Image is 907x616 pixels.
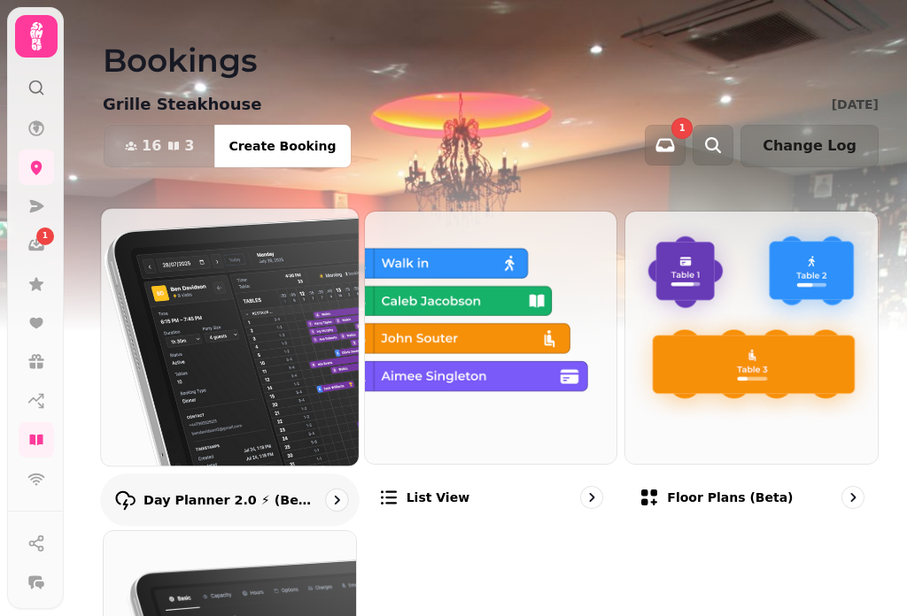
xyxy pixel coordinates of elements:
p: Grille Steakhouse [103,92,261,117]
svg: go to [328,490,345,508]
span: Create Booking [229,140,336,152]
p: List view [407,489,469,506]
img: Day Planner 2.0 ⚡ (Beta) [89,196,371,478]
p: [DATE] [832,96,879,113]
a: Floor Plans (beta)Floor Plans (beta) [624,211,879,523]
span: 1 [43,230,48,243]
a: 1 [19,227,54,263]
p: Floor Plans (beta) [667,489,793,506]
a: List viewList view [364,211,618,523]
span: Change Log [763,139,857,153]
img: List view [365,212,617,464]
svg: go to [583,489,601,506]
span: 3 [184,139,194,153]
button: Change Log [740,125,879,167]
button: 163 [104,125,215,167]
span: 16 [142,139,161,153]
span: 1 [679,124,686,133]
p: Day Planner 2.0 ⚡ (Beta) [143,490,314,508]
a: Day Planner 2.0 ⚡ (Beta)Day Planner 2.0 ⚡ (Beta) [100,207,359,526]
svg: go to [844,489,862,506]
button: Create Booking [214,125,350,167]
img: Floor Plans (beta) [625,212,878,464]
